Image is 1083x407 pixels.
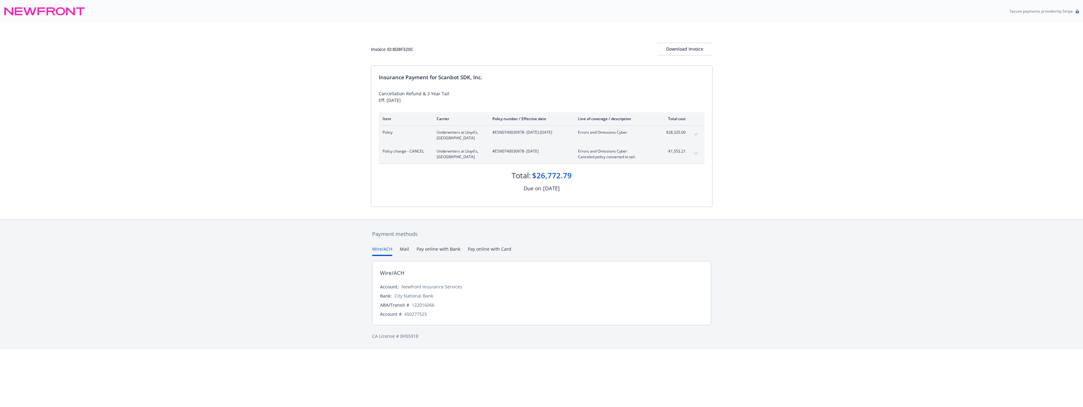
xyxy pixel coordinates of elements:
[657,43,712,55] button: Download Invoice
[662,148,686,154] span: -$1,552.21
[437,130,482,141] span: Underwriters at Lloyd's, [GEOGRAPHIC_DATA]
[383,130,427,135] span: Policy
[383,116,427,121] div: Item
[662,130,686,135] span: $28,325.00
[1010,8,1073,14] p: Secure payments provided by Stripe
[371,46,413,53] div: Invoice ID: 8D8F320C
[379,145,705,164] div: Policy change - CANCELUnderwriters at Lloyd's, [GEOGRAPHIC_DATA]#ESN0740030978- [DATE]Errors and ...
[379,126,705,145] div: PolicyUnderwriters at Lloyd's, [GEOGRAPHIC_DATA]#ESN0740030978- [DATE]-[DATE]Errors and Omissions...
[372,333,711,339] div: CA License # 0H55918
[492,130,568,135] span: #ESN0740030978 - [DATE]-[DATE]
[691,148,701,159] button: expand content
[380,302,409,308] div: ABA/Transit #
[383,148,427,154] span: Policy change - CANCEL
[578,148,652,160] span: Errors and Omissions CyberCanceled policy converted to tail.
[417,246,460,256] button: Pay online with Bank
[578,154,652,160] span: Canceled policy converted to tail.
[412,302,434,308] div: 122016066
[404,311,427,317] div: 450277525
[492,148,568,154] span: #ESN0740030978 - [DATE]
[380,269,405,277] div: Wire/ACH
[394,293,433,299] div: City National Bank
[578,130,652,135] span: Errors and Omissions Cyber
[691,130,701,140] button: expand content
[437,116,482,121] div: Carrier
[380,283,399,290] div: Account:
[372,246,392,256] button: Wire/ACH
[372,230,711,238] div: Payment methods
[380,311,402,317] div: Account #
[380,293,392,299] div: Bank:
[578,116,652,121] div: Line of coverage / description
[492,116,568,121] div: Policy number / Effective date
[400,246,409,256] button: Mail
[437,148,482,160] span: Underwriters at Lloyd's, [GEOGRAPHIC_DATA]
[401,283,462,290] div: Newfront Insurance Services
[662,116,686,121] div: Total cost
[379,73,705,81] div: Insurance Payment for Scanbot SDK, Inc.
[578,148,652,154] span: Errors and Omissions Cyber
[532,170,572,181] div: $26,772.79
[543,184,560,192] div: [DATE]
[524,184,541,192] div: Due on
[379,90,705,103] div: Cancellation Refund & 3 Year Tail Eff. [DATE]
[468,246,511,256] button: Pay online with Card
[512,170,531,181] div: Total:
